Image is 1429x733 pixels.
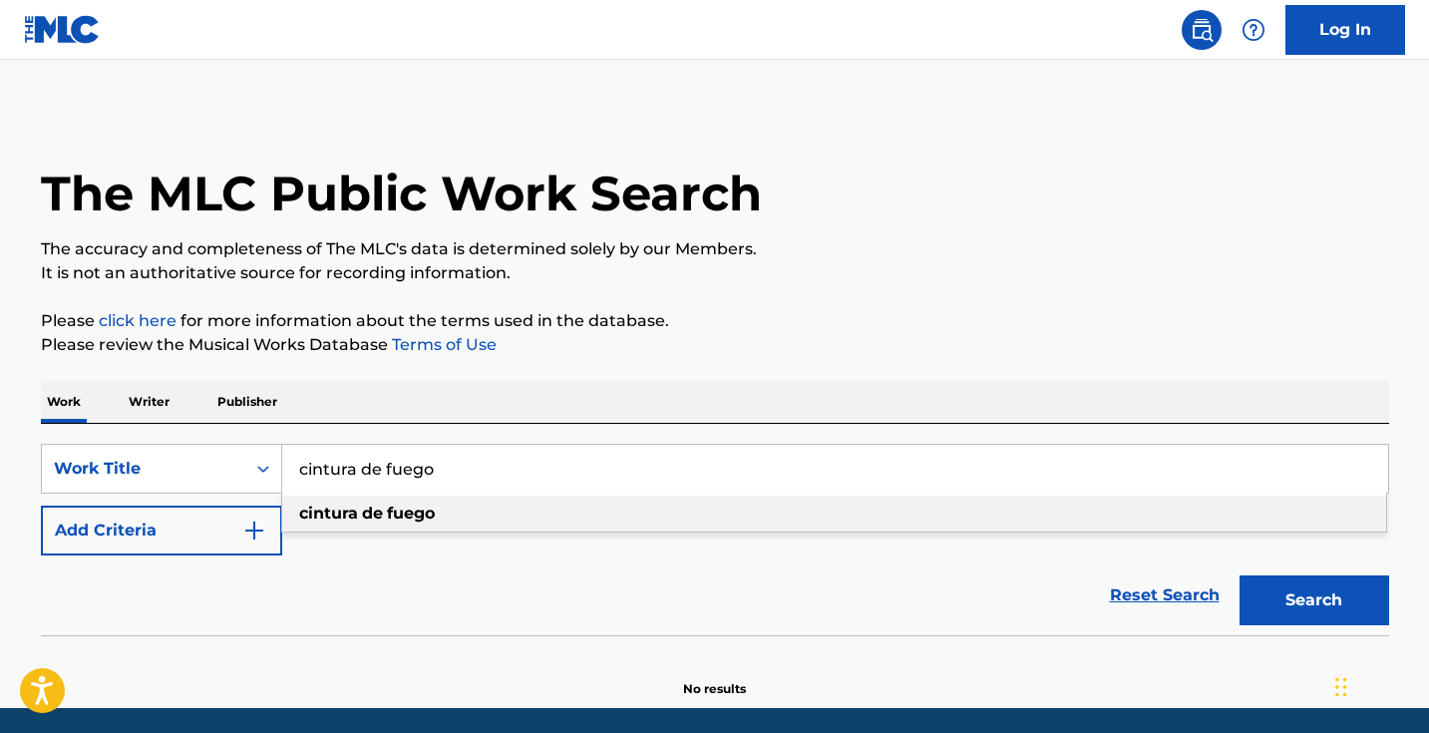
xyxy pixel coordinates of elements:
[1285,5,1405,55] a: Log In
[1329,637,1429,733] iframe: Chat Widget
[41,261,1389,285] p: It is not an authoritative source for recording information.
[683,656,746,698] p: No results
[387,504,435,523] strong: fuego
[41,164,762,223] h1: The MLC Public Work Search
[41,444,1389,635] form: Search Form
[41,333,1389,357] p: Please review the Musical Works Database
[41,506,282,555] button: Add Criteria
[242,519,266,543] img: 9d2ae6d4665cec9f34b9.svg
[24,15,101,44] img: MLC Logo
[54,457,233,481] div: Work Title
[1234,10,1273,50] div: Help
[1240,575,1389,625] button: Search
[362,504,383,523] strong: de
[41,309,1389,333] p: Please for more information about the terms used in the database.
[388,335,497,354] a: Terms of Use
[41,381,87,423] p: Work
[1190,18,1214,42] img: search
[99,311,177,330] a: click here
[1182,10,1222,50] a: Public Search
[299,504,358,523] strong: cintura
[211,381,283,423] p: Publisher
[1242,18,1265,42] img: help
[123,381,176,423] p: Writer
[1100,573,1230,617] a: Reset Search
[1335,657,1347,717] div: Drag
[41,237,1389,261] p: The accuracy and completeness of The MLC's data is determined solely by our Members.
